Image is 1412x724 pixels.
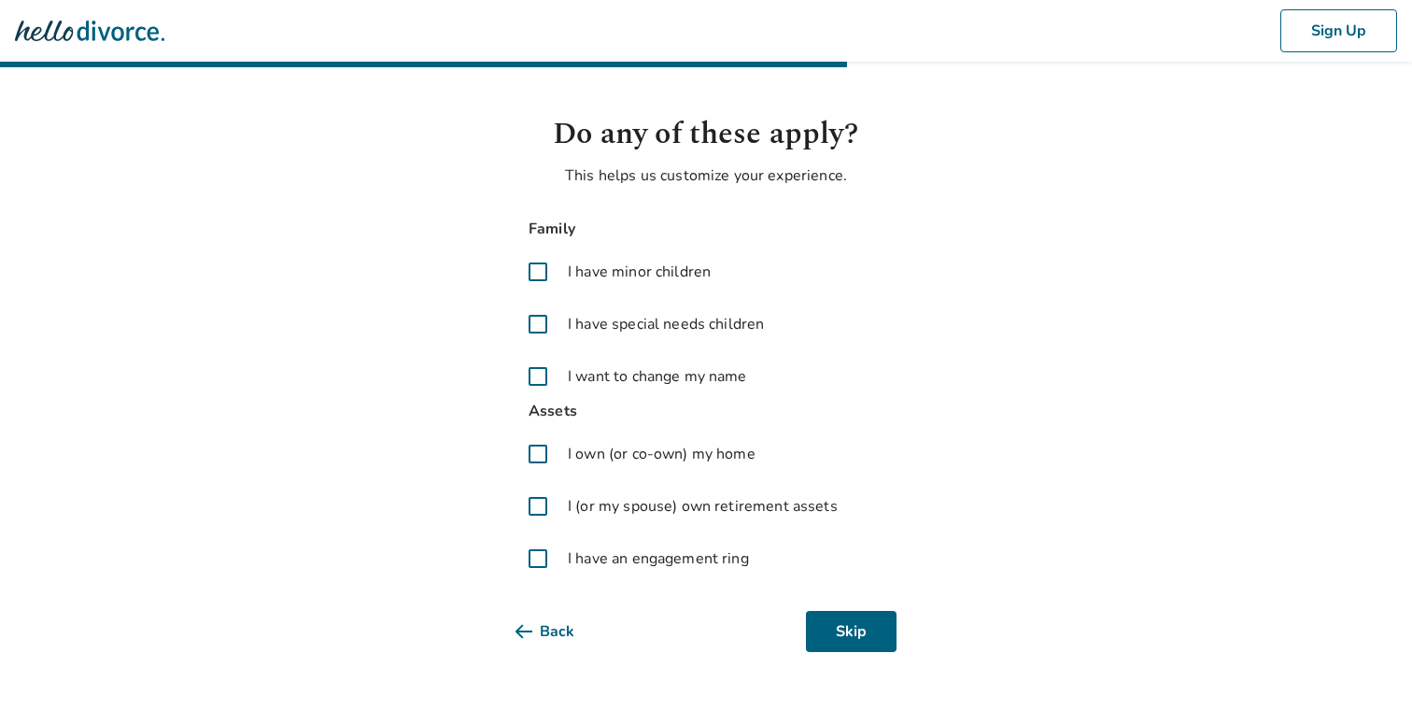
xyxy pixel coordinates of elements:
h1: Do any of these apply? [515,112,897,157]
span: I own (or co-own) my home [568,443,755,465]
iframe: Chat Widget [1319,634,1412,724]
span: Assets [515,399,897,424]
span: Family [515,217,897,242]
button: Skip [806,611,897,652]
button: Sign Up [1280,9,1397,52]
p: This helps us customize your experience. [515,164,897,187]
span: I (or my spouse) own retirement assets [568,495,838,518]
button: Back [515,611,604,652]
span: I have special needs children [568,313,764,335]
span: I have minor children [568,261,711,283]
img: Hello Divorce Logo [15,12,164,50]
span: I want to change my name [568,365,747,388]
span: I have an engagement ring [568,547,749,570]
